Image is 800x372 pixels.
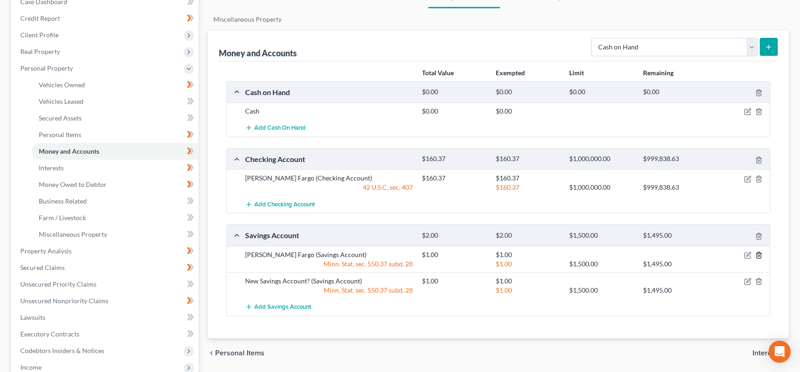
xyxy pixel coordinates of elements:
[31,176,198,193] a: Money Owed to Debtor
[241,230,417,240] div: Savings Account
[39,131,81,138] span: Personal Items
[31,126,198,143] a: Personal Items
[491,174,565,183] div: $160.37
[31,210,198,226] a: Farm / Livestock
[13,243,198,259] a: Property Analysis
[638,286,712,295] div: $1,495.00
[241,107,417,116] div: Cash
[245,120,306,137] button: Add Cash on Hand
[491,276,565,286] div: $1.00
[20,280,96,288] span: Unsecured Priority Claims
[417,107,491,116] div: $0.00
[245,196,315,213] button: Add Checking Account
[422,69,454,77] strong: Total Value
[491,155,565,163] div: $160.37
[20,313,45,321] span: Lawsuits
[569,69,584,77] strong: Limit
[20,14,60,22] span: Credit Report
[208,349,265,357] button: chevron_left Personal Items
[13,10,198,27] a: Credit Report
[13,259,198,276] a: Secured Claims
[241,154,417,164] div: Checking Account
[491,183,565,192] div: $160.37
[417,231,491,240] div: $2.00
[20,247,72,255] span: Property Analysis
[20,363,42,371] span: Income
[638,88,712,96] div: $0.00
[752,349,782,357] span: Interests
[491,107,565,116] div: $0.00
[769,341,791,363] div: Open Intercom Messenger
[31,160,198,176] a: Interests
[638,231,712,240] div: $1,495.00
[254,125,306,132] span: Add Cash on Hand
[208,8,287,30] a: Miscellaneous Property
[565,231,638,240] div: $1,500.00
[241,87,417,97] div: Cash on Hand
[20,347,104,354] span: Codebtors Insiders & Notices
[565,286,638,295] div: $1,500.00
[638,155,712,163] div: $999,838.63
[565,88,638,96] div: $0.00
[643,69,674,77] strong: Remaining
[565,183,638,192] div: $1,000,000.00
[39,180,107,188] span: Money Owed to Debtor
[417,155,491,163] div: $160.37
[39,81,85,89] span: Vehicles Owned
[13,276,198,293] a: Unsecured Priority Claims
[31,77,198,93] a: Vehicles Owned
[39,164,64,172] span: Interests
[39,114,82,122] span: Secured Assets
[13,326,198,342] a: Executory Contracts
[20,31,59,39] span: Client Profile
[752,349,789,357] button: Interests chevron_right
[241,276,417,286] div: New Savings Account? (Savings Account)
[254,303,311,311] span: Add Savings Account
[241,250,417,259] div: [PERSON_NAME] Fargo (Savings Account)
[20,330,79,338] span: Executory Contracts
[13,309,198,326] a: Lawsuits
[39,230,107,238] span: Miscellaneous Property
[219,48,297,59] div: Money and Accounts
[241,259,417,269] div: Minn. Stat. sec. 550.37 subd. 28
[417,250,491,259] div: $1.00
[241,183,417,192] div: 42 U.S.C. sec. 407
[215,349,265,357] span: Personal Items
[417,88,491,96] div: $0.00
[20,297,108,305] span: Unsecured Nonpriority Claims
[20,264,65,271] span: Secured Claims
[31,143,198,160] a: Money and Accounts
[491,231,565,240] div: $2.00
[39,97,84,105] span: Vehicles Leased
[241,174,417,183] div: [PERSON_NAME] Fargo (Checking Account)
[638,259,712,269] div: $1,495.00
[31,226,198,243] a: Miscellaneous Property
[638,183,712,192] div: $999,838.63
[254,201,315,208] span: Add Checking Account
[31,110,198,126] a: Secured Assets
[39,214,86,222] span: Farm / Livestock
[565,259,638,269] div: $1,500.00
[417,276,491,286] div: $1.00
[20,64,73,72] span: Personal Property
[417,174,491,183] div: $160.37
[31,193,198,210] a: Business Related
[496,69,525,77] strong: Exempted
[13,293,198,309] a: Unsecured Nonpriority Claims
[491,250,565,259] div: $1.00
[31,93,198,110] a: Vehicles Leased
[491,286,565,295] div: $1.00
[20,48,60,55] span: Real Property
[39,147,99,155] span: Money and Accounts
[39,197,87,205] span: Business Related
[491,259,565,269] div: $1.00
[241,286,417,295] div: Minn. Stat. sec. 550.37 subd. 28
[565,155,638,163] div: $1,000,000.00
[491,88,565,96] div: $0.00
[245,299,311,316] button: Add Savings Account
[208,349,215,357] i: chevron_left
